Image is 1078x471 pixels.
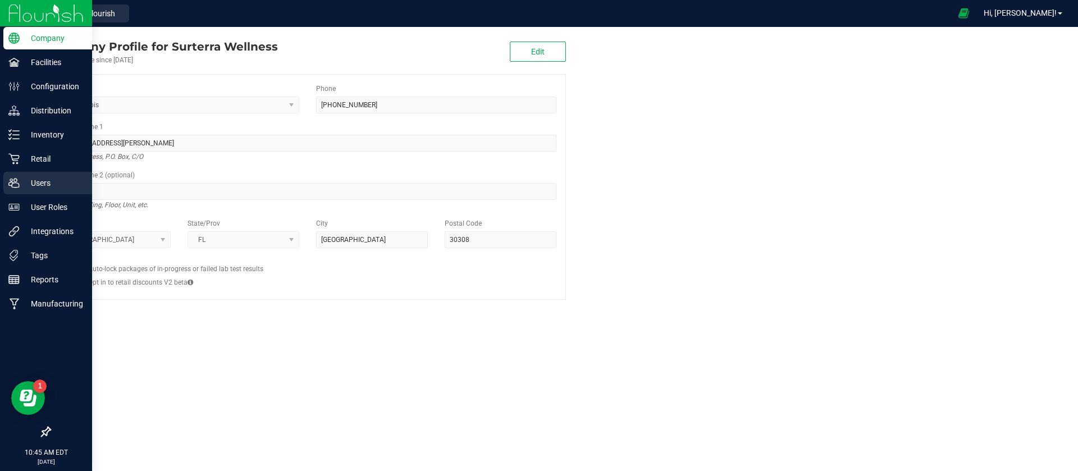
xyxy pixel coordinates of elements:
[20,80,87,93] p: Configuration
[20,200,87,214] p: User Roles
[20,31,87,45] p: Company
[8,298,20,309] inline-svg: Manufacturing
[8,274,20,285] inline-svg: Reports
[20,225,87,238] p: Integrations
[8,153,20,164] inline-svg: Retail
[20,176,87,190] p: Users
[8,57,20,68] inline-svg: Facilities
[59,135,556,152] input: Address
[59,257,556,264] h2: Configs
[59,150,143,163] i: Street address, P.O. Box, C/O
[20,104,87,117] p: Distribution
[8,129,20,140] inline-svg: Inventory
[531,47,545,56] span: Edit
[951,2,976,24] span: Open Ecommerce Menu
[8,177,20,189] inline-svg: Users
[445,231,556,248] input: Postal Code
[8,250,20,261] inline-svg: Tags
[20,56,87,69] p: Facilities
[8,105,20,116] inline-svg: Distribution
[316,231,428,248] input: City
[188,218,220,228] label: State/Prov
[59,198,148,212] i: Suite, Building, Floor, Unit, etc.
[20,273,87,286] p: Reports
[316,84,336,94] label: Phone
[8,202,20,213] inline-svg: User Roles
[445,218,482,228] label: Postal Code
[88,264,263,274] label: Auto-lock packages of in-progress or failed lab test results
[5,458,87,466] p: [DATE]
[8,226,20,237] inline-svg: Integrations
[49,55,278,65] div: Account active since [DATE]
[316,218,328,228] label: City
[8,33,20,44] inline-svg: Company
[49,38,278,55] div: Surterra Wellness
[33,379,47,393] iframe: Resource center unread badge
[5,447,87,458] p: 10:45 AM EDT
[316,97,556,113] input: (123) 456-7890
[88,277,193,287] label: Opt in to retail discounts V2 beta
[984,8,1057,17] span: Hi, [PERSON_NAME]!
[8,81,20,92] inline-svg: Configuration
[20,297,87,310] p: Manufacturing
[20,128,87,141] p: Inventory
[11,381,45,415] iframe: Resource center
[20,152,87,166] p: Retail
[59,183,556,200] input: Suite, Building, Unit, etc.
[59,170,135,180] label: Address Line 2 (optional)
[510,42,566,62] button: Edit
[20,249,87,262] p: Tags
